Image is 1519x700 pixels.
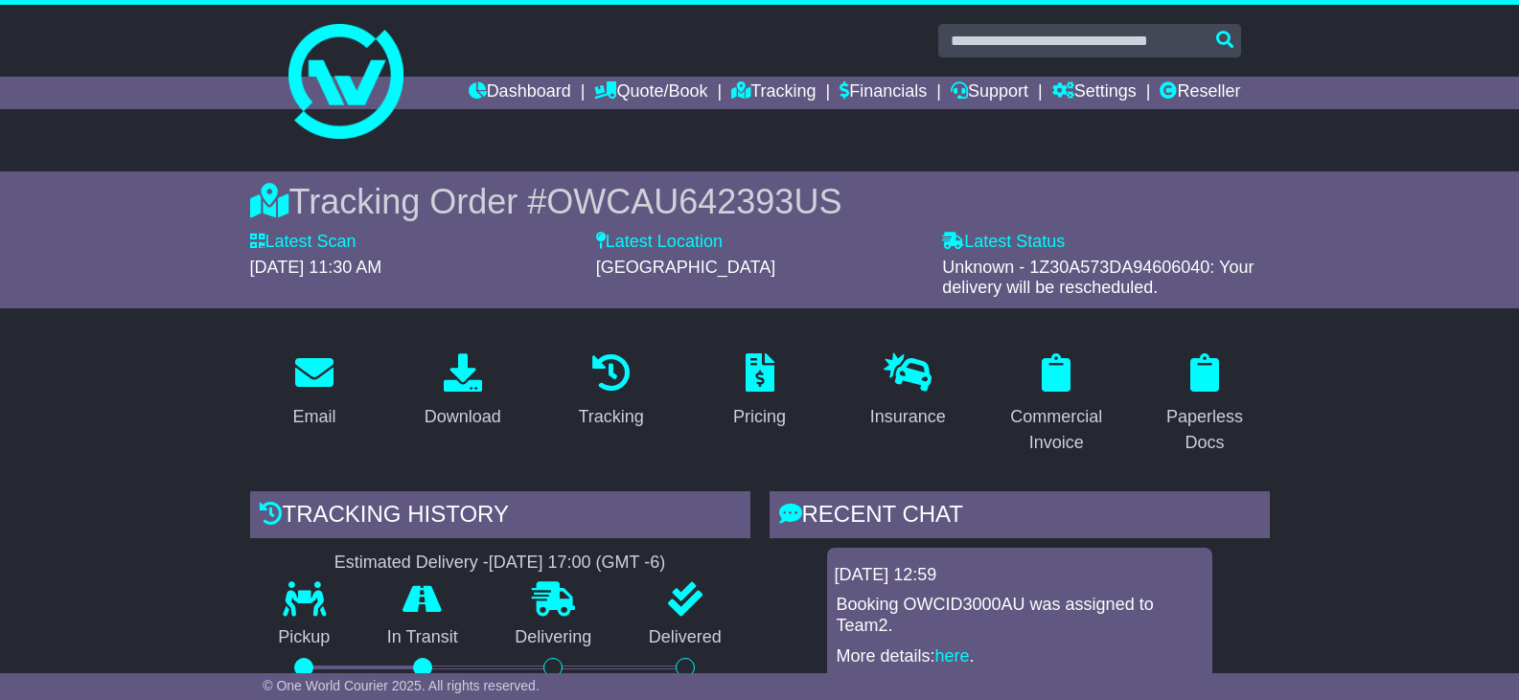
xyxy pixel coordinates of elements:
[292,404,335,430] div: Email
[250,627,359,648] p: Pickup
[835,565,1205,586] div: [DATE] 12:59
[412,347,514,437] a: Download
[250,553,750,574] div: Estimated Delivery -
[250,491,750,543] div: Tracking history
[840,77,927,109] a: Financials
[263,678,540,693] span: © One World Courier 2025. All rights reserved.
[1052,77,1137,109] a: Settings
[935,646,970,666] a: here
[250,258,382,277] span: [DATE] 11:30 AM
[1004,404,1109,456] div: Commercial Invoice
[578,404,643,430] div: Tracking
[594,77,707,109] a: Quote/Book
[733,404,786,430] div: Pricing
[565,347,656,437] a: Tracking
[1153,404,1257,456] div: Paperless Docs
[489,553,665,574] div: [DATE] 17:00 (GMT -6)
[721,347,798,437] a: Pricing
[469,77,571,109] a: Dashboard
[1140,347,1270,463] a: Paperless Docs
[250,232,357,253] label: Latest Scan
[858,347,958,437] a: Insurance
[992,347,1121,463] a: Commercial Invoice
[596,232,723,253] label: Latest Location
[620,627,750,648] p: Delivered
[425,404,501,430] div: Download
[280,347,348,437] a: Email
[1160,77,1240,109] a: Reseller
[250,181,1270,222] div: Tracking Order #
[770,491,1270,543] div: RECENT CHAT
[837,595,1203,636] p: Booking OWCID3000AU was assigned to Team2.
[596,258,775,277] span: [GEOGRAPHIC_DATA]
[837,646,1203,667] p: More details: .
[487,627,621,648] p: Delivering
[870,404,946,430] div: Insurance
[546,182,841,221] span: OWCAU642393US
[942,258,1254,298] span: Unknown - 1Z30A573DA94606040: Your delivery will be rescheduled.
[942,232,1065,253] label: Latest Status
[731,77,816,109] a: Tracking
[358,627,487,648] p: In Transit
[951,77,1028,109] a: Support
